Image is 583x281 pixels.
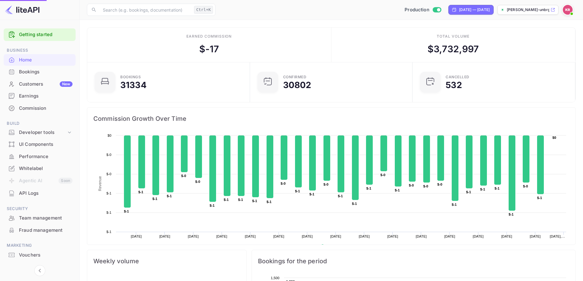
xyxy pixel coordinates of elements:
text: $-0 [323,183,328,186]
div: Bookings [120,75,141,79]
text: $-0 [437,183,442,186]
div: Switch to Sandbox mode [402,6,443,13]
text: [DATE] [216,235,227,238]
text: $-0 [380,173,385,177]
a: Whitelabel [4,163,76,174]
div: Earned commission [186,34,232,39]
text: $-0 [195,180,200,183]
text: [DATE] [131,235,142,238]
text: $-1 [309,192,314,196]
text: $-1 [252,199,257,203]
img: LiteAPI logo [5,5,39,15]
text: $-0 [409,183,414,187]
div: Team management [4,212,76,224]
div: $ -17 [199,42,219,56]
a: API Logs [4,187,76,199]
text: $0 [552,136,556,139]
a: Bookings [4,66,76,77]
div: UI Components [19,141,73,148]
text: $-1 [238,198,243,202]
text: [DATE] [188,235,199,238]
div: Developer tools [4,127,76,138]
div: Click to change the date range period [448,5,494,15]
span: Production [405,6,429,13]
a: UI Components [4,139,76,150]
span: Commission Growth Over Time [93,114,569,124]
text: $-1 [124,209,129,213]
text: $-1 [224,198,229,202]
div: 31334 [120,81,147,89]
text: $-1 [338,194,343,198]
text: $-1 [366,187,371,190]
div: Confirmed [283,75,307,79]
text: $-1 [107,211,111,214]
text: [DATE] [159,235,170,238]
text: [DATE] [416,235,427,238]
text: $-1 [395,188,400,192]
text: $0 [107,134,111,137]
text: $-1 [352,202,357,205]
div: Total volume [437,34,469,39]
text: [DATE] [444,235,455,238]
text: $-1 [107,230,111,234]
text: Revenue [327,244,342,249]
div: Bookings [19,68,73,76]
div: Commission [19,105,73,112]
text: [DATE] [273,235,284,238]
span: Bookings for the period [258,256,569,266]
text: $-0 [423,184,428,188]
a: Home [4,54,76,65]
text: [DATE] [245,235,256,238]
div: Bookings [4,66,76,78]
text: [DATE] [387,235,398,238]
div: Performance [19,153,73,160]
text: $-1 [295,189,300,193]
text: $-1 [480,187,485,191]
text: $-0 [523,184,528,188]
text: $-1 [107,191,111,195]
text: $-1 [466,190,471,194]
div: Earnings [4,90,76,102]
input: Search (e.g. bookings, documentation) [99,4,192,16]
div: Getting started [4,28,76,41]
img: Kobus Roux [563,5,573,15]
text: $-1 [452,203,457,206]
div: Earnings [19,93,73,100]
text: [DATE] [530,235,541,238]
text: [DATE] [359,235,370,238]
div: Ctrl+K [194,6,213,14]
a: Commission [4,102,76,114]
div: Fraud management [4,224,76,236]
div: Developer tools [19,129,66,136]
div: API Logs [19,190,73,197]
span: Marketing [4,242,76,249]
div: Performance [4,151,76,163]
a: Performance [4,151,76,162]
span: Build [4,120,76,127]
div: Whitelabel [19,165,73,172]
text: $-1 [167,194,172,198]
text: Revenue [98,176,102,191]
text: $-1 [509,213,514,216]
text: $-1 [152,197,157,201]
div: Customers [19,81,73,88]
text: $-1 [537,196,542,200]
span: Business [4,47,76,54]
text: $-1 [495,187,499,190]
a: Vouchers [4,249,76,261]
div: Whitelabel [4,163,76,175]
div: New [60,81,73,87]
text: $-0 [281,182,286,185]
div: $ 3,732,997 [428,42,479,56]
div: Team management [19,215,73,222]
text: [DATE] [501,235,512,238]
div: Home [4,54,76,66]
text: $-1 [267,200,271,204]
button: Collapse navigation [34,265,45,276]
a: CustomersNew [4,78,76,90]
div: 532 [446,81,462,89]
span: Security [4,205,76,212]
text: [DATE],… [550,235,565,238]
span: Weekly volume [93,256,240,266]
